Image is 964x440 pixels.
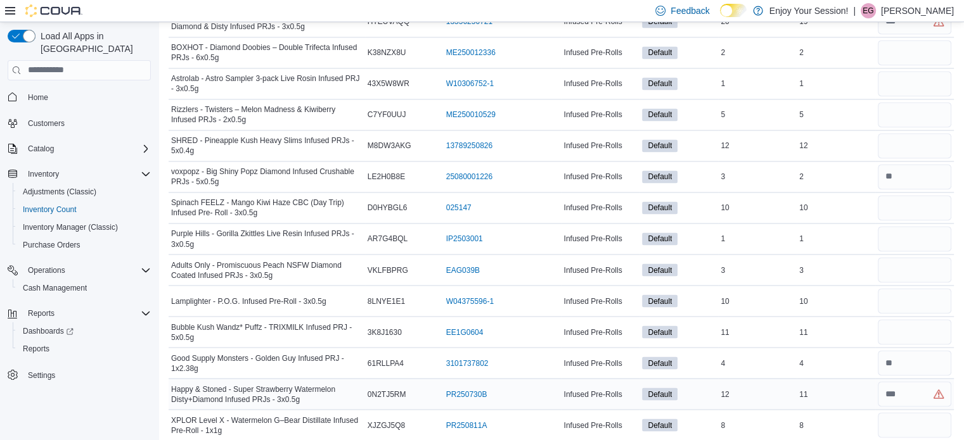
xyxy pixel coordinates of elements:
[563,296,622,306] span: Infused Pre-Rolls
[18,280,151,296] span: Cash Management
[23,204,77,215] span: Inventory Count
[642,263,678,276] span: Default
[648,202,672,213] span: Default
[563,79,622,89] span: Infused Pre-Rolls
[368,327,402,337] span: 3K8J1630
[23,240,80,250] span: Purchase Orders
[3,305,156,322] button: Reports
[648,264,672,275] span: Default
[368,110,406,120] span: C7YF0UUJ
[28,92,48,103] span: Home
[797,355,875,370] div: 4
[718,293,797,308] div: 10
[28,265,65,275] span: Operations
[171,415,363,435] span: XPLOR Level X - Watermelon G–Bear Distillate Infused Pre-Roll - 1x1g
[28,169,59,179] span: Inventory
[23,141,59,156] button: Catalog
[18,237,151,253] span: Purchase Orders
[642,170,678,183] span: Default
[171,167,363,187] span: voxpopz - Big Shiny Popz Diamond Infused Crushable PRJs - 5x0.5g
[563,110,622,120] span: Infused Pre-Rolls
[23,222,118,232] span: Inventory Manager (Classic)
[23,368,60,383] a: Settings
[3,140,156,158] button: Catalog
[563,389,622,399] span: Infused Pre-Rolls
[853,3,856,18] p: |
[171,198,363,218] span: Spinach FEELZ - Mango Kiwi Haze CBC (Day Trip) Infused Pre- Roll - 3x0.5g
[718,169,797,184] div: 3
[446,389,487,399] a: PR250730B
[13,183,156,201] button: Adjustments (Classic)
[563,141,622,151] span: Infused Pre-Rolls
[171,260,363,280] span: Adults Only - Promiscuous Peach NSFW Diamond Coated Infused PRJs - 3x0.5g
[446,141,492,151] a: 13789250826
[23,344,49,354] span: Reports
[18,184,151,199] span: Adjustments (Classic)
[718,107,797,122] div: 5
[3,114,156,132] button: Customers
[797,107,875,122] div: 5
[642,46,678,59] span: Default
[642,139,678,152] span: Default
[13,218,156,236] button: Inventory Manager (Classic)
[642,201,678,214] span: Default
[446,265,480,275] a: EAG039B
[171,296,326,306] span: Lamplighter - P.O.G. Infused Pre-Roll - 3x0.5g
[642,232,678,245] span: Default
[563,47,622,58] span: Infused Pre-Rolls
[13,340,156,358] button: Reports
[797,45,875,60] div: 2
[563,172,622,182] span: Infused Pre-Rolls
[797,417,875,432] div: 8
[23,89,151,105] span: Home
[648,109,672,120] span: Default
[368,47,406,58] span: K38NZX8U
[642,356,678,369] span: Default
[720,4,747,17] input: Dark Mode
[23,306,60,321] button: Reports
[13,322,156,340] a: Dashboards
[797,76,875,91] div: 1
[18,280,92,296] a: Cash Management
[718,45,797,60] div: 2
[23,90,53,105] a: Home
[446,110,496,120] a: ME250010529
[446,296,494,306] a: W04375596-1
[23,283,87,293] span: Cash Management
[28,308,55,318] span: Reports
[171,353,363,373] span: Good Supply Monsters - Golden Guy Infused PRJ - 1x2.38g
[718,324,797,339] div: 11
[563,265,622,275] span: Infused Pre-Rolls
[3,88,156,106] button: Home
[642,418,678,431] span: Default
[446,47,496,58] a: ME250012336
[861,3,876,18] div: Emily Garskey
[368,389,406,399] span: 0N2TJ5RM
[368,420,405,430] span: XJZGJ5Q8
[368,265,408,275] span: VKLFBPRG
[368,203,408,213] span: D0HYBGL6
[642,77,678,90] span: Default
[28,118,65,129] span: Customers
[648,140,672,151] span: Default
[446,420,487,430] a: PR250811A
[642,325,678,338] span: Default
[35,30,151,55] span: Load All Apps in [GEOGRAPHIC_DATA]
[23,115,151,131] span: Customers
[13,236,156,254] button: Purchase Orders
[171,229,363,249] span: Purple Hills - Gorilla Zkittles Live Resin Infused PRJs - 3x0.5g
[718,417,797,432] div: 8
[797,231,875,246] div: 1
[3,261,156,279] button: Operations
[648,419,672,431] span: Default
[171,73,363,94] span: Astrolab - Astro Sampler 3-pack Live Rosin Infused PRJ - 3x0.5g
[797,386,875,401] div: 11
[28,144,54,154] span: Catalog
[797,200,875,215] div: 10
[171,135,363,156] span: SHRED - Pineapple Kush Heavy Slims Infused PRJs - 5x0.4g
[642,387,678,400] span: Default
[171,384,363,404] span: Happy & Stoned - Super Strawberry Watermelon Disty+Diamond Infused PRJs - 3x0.5g
[718,262,797,277] div: 3
[18,202,151,217] span: Inventory Count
